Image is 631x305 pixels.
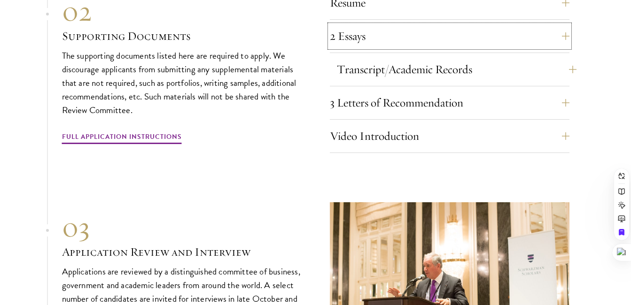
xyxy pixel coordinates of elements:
p: The supporting documents listed here are required to apply. We discourage applicants from submitt... [62,49,302,117]
button: 2 Essays [330,25,569,47]
h3: Supporting Documents [62,28,302,44]
h3: Application Review and Interview [62,244,302,260]
button: Transcript/Academic Records [337,58,576,81]
a: Full Application Instructions [62,131,182,145]
div: 03 [62,210,302,244]
button: Video Introduction [330,125,569,147]
button: 3 Letters of Recommendation [330,91,569,114]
